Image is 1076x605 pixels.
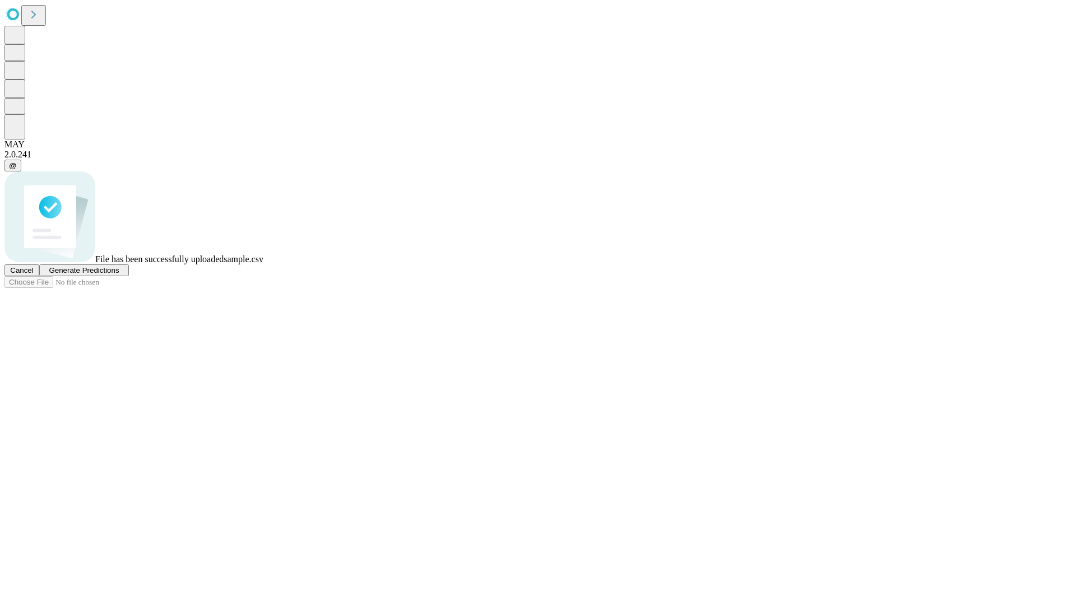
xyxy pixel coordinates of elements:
button: @ [4,160,21,171]
div: 2.0.241 [4,150,1072,160]
span: Cancel [10,266,34,274]
span: @ [9,161,17,170]
span: sample.csv [224,254,263,264]
div: MAY [4,139,1072,150]
button: Cancel [4,264,39,276]
span: Generate Predictions [49,266,119,274]
span: File has been successfully uploaded [95,254,224,264]
button: Generate Predictions [39,264,129,276]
